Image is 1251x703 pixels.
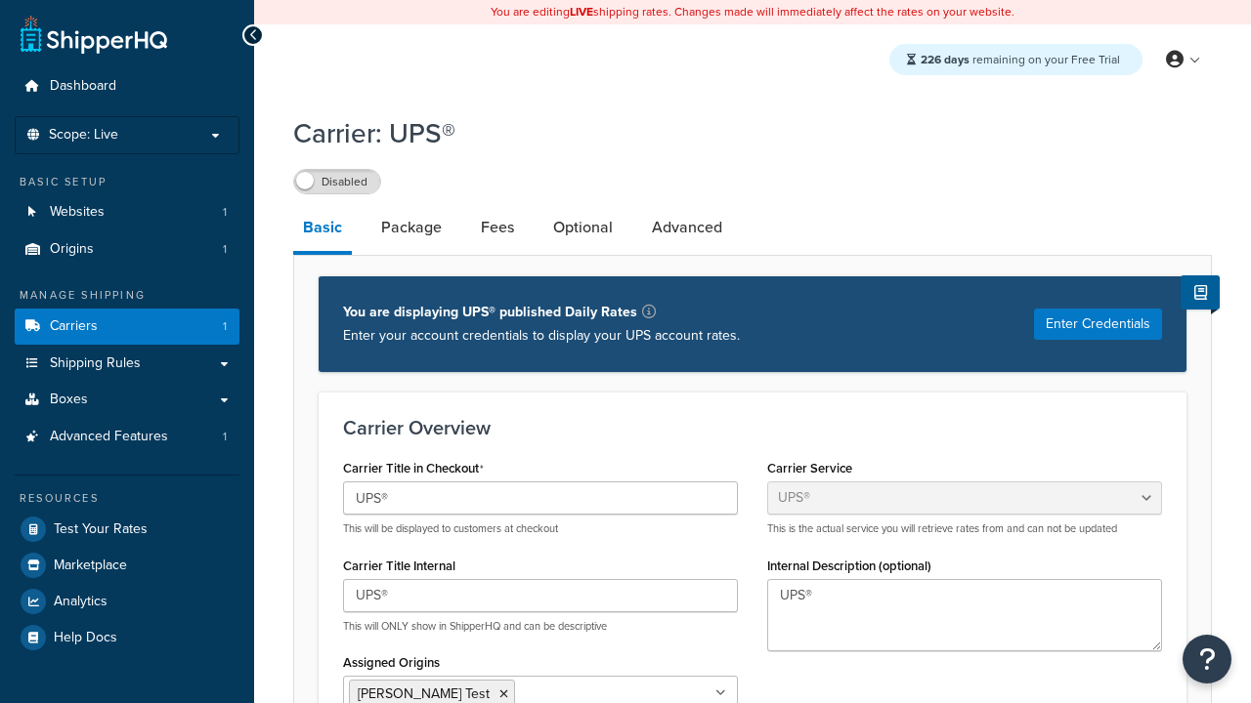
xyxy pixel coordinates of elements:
[921,51,1120,68] span: remaining on your Free Trial
[15,68,239,104] a: Dashboard
[15,174,239,190] div: Basic Setup
[767,461,852,476] label: Carrier Service
[50,204,105,221] span: Websites
[471,204,524,251] a: Fees
[343,301,740,324] p: You are displaying UPS® published Daily Rates
[15,584,239,619] a: Analytics
[343,619,738,634] p: This will ONLY show in ShipperHQ and can be descriptive
[223,429,227,445] span: 1
[15,620,239,655] a: Help Docs
[543,204,623,251] a: Optional
[15,419,239,455] li: Advanced Features
[15,512,239,547] a: Test Your Rates
[15,548,239,583] a: Marketplace
[767,558,931,573] label: Internal Description (optional)
[642,204,732,251] a: Advanced
[50,241,94,258] span: Origins
[15,231,239,268] a: Origins1
[343,558,455,573] label: Carrier Title Internal
[1181,275,1220,310] button: Show Help Docs
[54,594,108,610] span: Analytics
[50,429,168,445] span: Advanced Features
[50,392,88,408] span: Boxes
[15,419,239,455] a: Advanced Features1
[49,127,118,144] span: Scope: Live
[343,417,1162,438] h3: Carrier Overview
[371,204,452,251] a: Package
[15,231,239,268] li: Origins
[54,521,148,538] span: Test Your Rates
[15,287,239,304] div: Manage Shipping
[15,309,239,345] a: Carriers1
[293,114,1187,152] h1: Carrier: UPS®
[15,194,239,230] li: Websites
[54,558,127,574] span: Marketplace
[767,579,1162,651] textarea: UPS®
[293,204,352,255] a: Basic
[570,3,593,21] b: LIVE
[343,324,740,348] p: Enter your account credentials to display your UPS account rates.
[15,309,239,345] li: Carriers
[15,382,239,418] a: Boxes
[50,355,141,372] span: Shipping Rules
[50,318,98,335] span: Carriers
[15,346,239,382] a: Shipping Rules
[767,521,1162,536] p: This is the actual service you will retrieve rates from and can not be updated
[50,78,116,95] span: Dashboard
[1183,635,1231,683] button: Open Resource Center
[1034,309,1162,340] button: Enter Credentials
[343,461,484,476] label: Carrier Title in Checkout
[223,204,227,221] span: 1
[294,170,380,193] label: Disabled
[15,490,239,507] div: Resources
[343,655,440,670] label: Assigned Origins
[343,521,738,536] p: This will be displayed to customers at checkout
[223,241,227,258] span: 1
[54,630,117,646] span: Help Docs
[223,318,227,335] span: 1
[921,51,970,68] strong: 226 days
[15,194,239,230] a: Websites1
